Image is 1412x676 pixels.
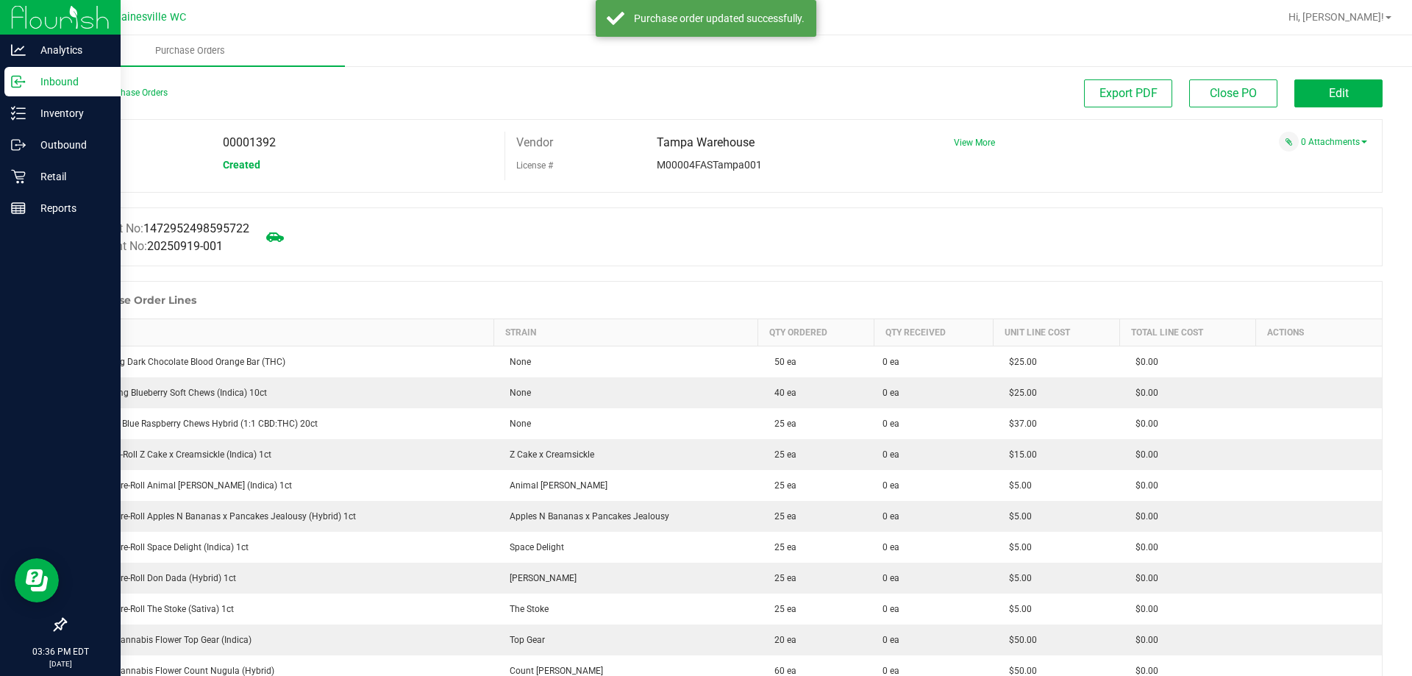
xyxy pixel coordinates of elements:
[135,44,245,57] span: Purchase Orders
[1294,79,1383,107] button: Edit
[1119,319,1255,346] th: Total Line Cost
[75,541,485,554] div: FT 0.5g Pre-Roll Space Delight (Indica) 1ct
[883,572,899,585] span: 0 ea
[767,635,796,645] span: 20 ea
[1128,604,1158,614] span: $0.00
[1002,449,1037,460] span: $15.00
[75,602,485,616] div: FT 0.5g Pre-Roll The Stoke (Sativa) 1ct
[874,319,993,346] th: Qty Received
[767,357,796,367] span: 50 ea
[80,294,196,306] h1: Purchase Order Lines
[1255,319,1382,346] th: Actions
[502,449,594,460] span: Z Cake x Creamsickle
[7,658,114,669] p: [DATE]
[1301,137,1367,147] a: 0 Attachments
[1288,11,1384,23] span: Hi, [PERSON_NAME]!
[883,510,899,523] span: 0 ea
[502,635,545,645] span: Top Gear
[1128,635,1158,645] span: $0.00
[502,542,564,552] span: Space Delight
[954,138,995,148] span: View More
[502,419,531,429] span: None
[1189,79,1277,107] button: Close PO
[502,604,549,614] span: The Stoke
[1002,604,1032,614] span: $5.00
[11,201,26,216] inline-svg: Reports
[35,35,345,66] a: Purchase Orders
[883,633,899,647] span: 0 ea
[883,479,899,492] span: 0 ea
[7,645,114,658] p: 03:36 PM EDT
[767,419,796,429] span: 25 ea
[1002,419,1037,429] span: $37.00
[26,136,114,154] p: Outbound
[1099,86,1158,100] span: Export PDF
[516,132,553,154] label: Vendor
[11,138,26,152] inline-svg: Outbound
[1128,480,1158,491] span: $0.00
[11,74,26,89] inline-svg: Inbound
[223,135,276,149] span: 00001392
[767,449,796,460] span: 25 ea
[26,73,114,90] p: Inbound
[1279,132,1299,152] span: Attach a document
[147,239,223,253] span: 20250919-001
[883,602,899,616] span: 0 ea
[1128,419,1158,429] span: $0.00
[767,666,796,676] span: 60 ea
[883,386,899,399] span: 0 ea
[75,633,485,647] div: FT 3.5g Cannabis Flower Top Gear (Indica)
[1329,86,1349,100] span: Edit
[1128,542,1158,552] span: $0.00
[1128,388,1158,398] span: $0.00
[493,319,758,346] th: Strain
[1128,666,1158,676] span: $0.00
[1128,449,1158,460] span: $0.00
[11,106,26,121] inline-svg: Inventory
[1128,357,1158,367] span: $0.00
[1084,79,1172,107] button: Export PDF
[75,572,485,585] div: FT 0.5g Pre-Roll Don Dada (Hybrid) 1ct
[767,604,796,614] span: 25 ea
[758,319,874,346] th: Qty Ordered
[883,448,899,461] span: 0 ea
[883,417,899,430] span: 0 ea
[260,222,290,252] span: Mark as not Arrived
[502,480,607,491] span: Animal [PERSON_NAME]
[75,355,485,369] div: HT 100mg Dark Chocolate Blood Orange Bar (THC)
[1002,573,1032,583] span: $5.00
[767,480,796,491] span: 25 ea
[1002,480,1032,491] span: $5.00
[1002,357,1037,367] span: $25.00
[632,11,805,26] div: Purchase order updated successfully.
[1128,511,1158,522] span: $0.00
[1002,511,1032,522] span: $5.00
[114,11,186,24] span: Gainesville WC
[223,159,260,171] span: Created
[767,573,796,583] span: 25 ea
[502,388,531,398] span: None
[143,221,249,235] span: 1472952498595722
[75,448,485,461] div: FT 1g Pre-Roll Z Cake x Creamsickle (Indica) 1ct
[1002,635,1037,645] span: $50.00
[15,558,59,602] iframe: Resource center
[883,355,899,369] span: 0 ea
[26,104,114,122] p: Inventory
[76,238,223,255] label: Shipment No:
[11,169,26,184] inline-svg: Retail
[76,220,249,238] label: Manifest No:
[993,319,1119,346] th: Unit Line Cost
[1210,86,1257,100] span: Close PO
[26,168,114,185] p: Retail
[883,541,899,554] span: 0 ea
[657,135,755,149] span: Tampa Warehouse
[767,388,796,398] span: 40 ea
[767,511,796,522] span: 25 ea
[75,479,485,492] div: FT 0.5g Pre-Roll Animal [PERSON_NAME] (Indica) 1ct
[75,417,485,430] div: HT 10mg Blue Raspberry Chews Hybrid (1:1 CBD:THC) 20ct
[26,199,114,217] p: Reports
[26,41,114,59] p: Analytics
[502,573,577,583] span: [PERSON_NAME]
[75,510,485,523] div: FT 0.5g Pre-Roll Apples N Bananas x Pancakes Jealousy (Hybrid) 1ct
[1002,388,1037,398] span: $25.00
